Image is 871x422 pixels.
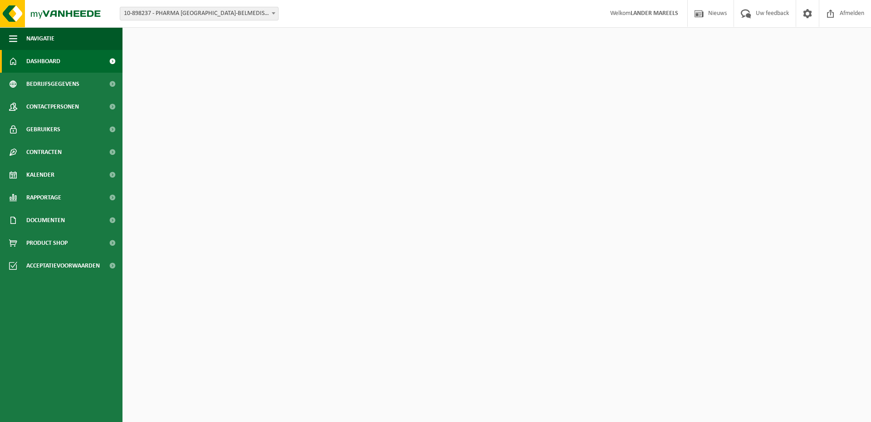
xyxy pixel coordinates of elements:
span: 10-898237 - PHARMA BELGIUM-BELMEDIS ZWIJNAARDE - ZWIJNAARDE [120,7,279,20]
span: Navigatie [26,27,54,50]
span: Acceptatievoorwaarden [26,254,100,277]
span: Documenten [26,209,65,232]
span: Rapportage [26,186,61,209]
span: Contactpersonen [26,95,79,118]
span: Bedrijfsgegevens [26,73,79,95]
span: Dashboard [26,50,60,73]
strong: LANDER MAREELS [631,10,678,17]
span: Product Shop [26,232,68,254]
span: Kalender [26,164,54,186]
span: 10-898237 - PHARMA BELGIUM-BELMEDIS ZWIJNAARDE - ZWIJNAARDE [120,7,278,20]
span: Gebruikers [26,118,60,141]
span: Contracten [26,141,62,164]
